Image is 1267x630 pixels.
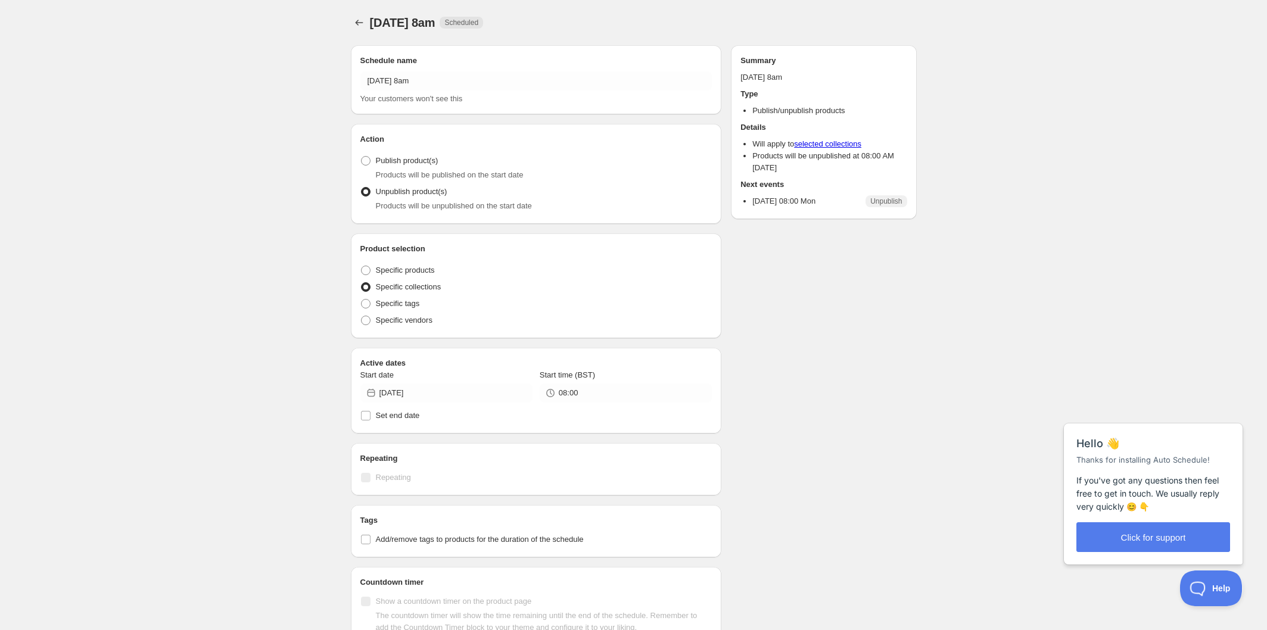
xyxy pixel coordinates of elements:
span: Specific vendors [376,316,432,325]
h2: Countdown timer [360,576,712,588]
h2: Repeating [360,453,712,464]
p: [DATE] 08:00 Mon [752,195,815,207]
h2: Type [740,88,907,100]
span: Products will be published on the start date [376,170,524,179]
span: Scheduled [444,18,478,27]
span: Start time (BST) [540,370,595,379]
span: Specific products [376,266,435,275]
li: Products will be unpublished at 08:00 AM [DATE] [752,150,907,174]
li: Publish/unpublish products [752,105,907,117]
h2: Schedule name [360,55,712,67]
span: Add/remove tags to products for the duration of the schedule [376,535,584,544]
span: Your customers won't see this [360,94,463,103]
iframe: Help Scout Beacon - Messages and Notifications [1058,394,1250,570]
h2: Tags [360,514,712,526]
span: Repeating [376,473,411,482]
span: Set end date [376,411,420,420]
a: selected collections [794,139,861,148]
span: Unpublish product(s) [376,187,447,196]
span: Specific tags [376,299,420,308]
h2: Active dates [360,357,712,369]
span: Specific collections [376,282,441,291]
span: Show a countdown timer on the product page [376,597,532,606]
iframe: Help Scout Beacon - Open [1180,570,1243,606]
span: Start date [360,370,394,379]
span: [DATE] 8am [370,16,435,29]
h2: Details [740,121,907,133]
h2: Next events [740,179,907,191]
span: Products will be unpublished on the start date [376,201,532,210]
h2: Summary [740,55,907,67]
li: Will apply to [752,138,907,150]
h2: Product selection [360,243,712,255]
button: Schedules [351,14,368,31]
span: Unpublish [870,197,902,206]
span: Publish product(s) [376,156,438,165]
p: [DATE] 8am [740,71,907,83]
h2: Action [360,133,712,145]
